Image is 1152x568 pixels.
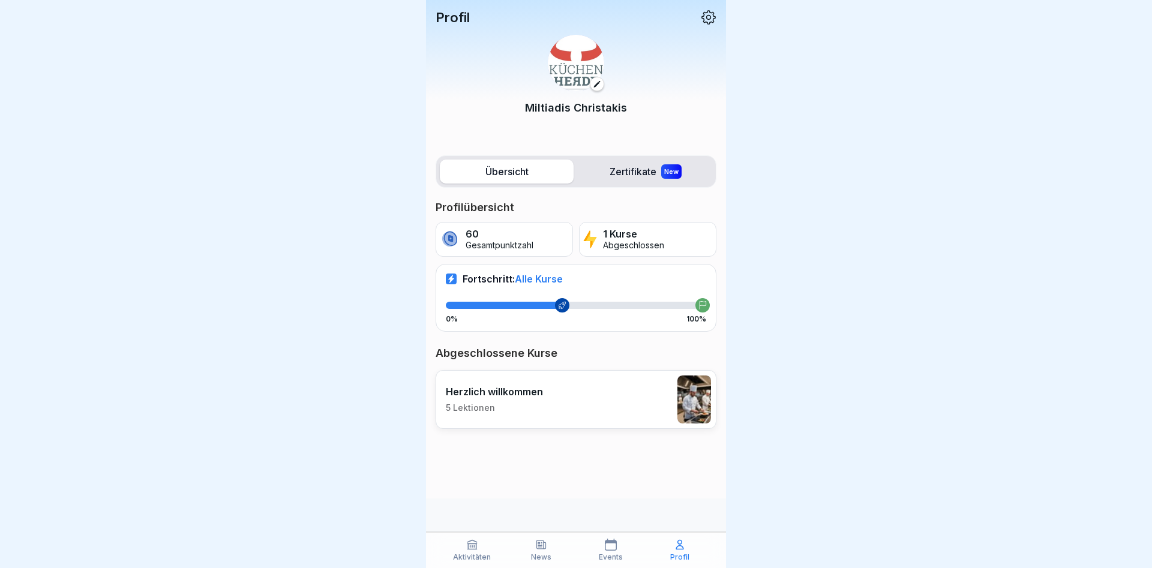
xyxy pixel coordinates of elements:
span: Alle Kurse [515,273,563,285]
img: lightning.svg [583,229,597,250]
a: Herzlich willkommen5 Lektionen [436,370,716,429]
p: Profil [670,553,689,561]
img: coin.svg [440,229,460,250]
img: vyjpw951skg073owmonln6kd.png [548,35,604,91]
img: f6jfeywlzi46z76yezuzl69o.png [677,375,711,423]
p: 0% [446,315,458,323]
p: 5 Lektionen [446,402,543,413]
p: Abgeschlossen [603,241,664,251]
p: Abgeschlossene Kurse [436,346,716,360]
p: Gesamtpunktzahl [466,241,533,251]
p: News [531,553,551,561]
p: Aktivitäten [453,553,491,561]
label: Zertifikate [578,160,712,184]
p: Events [599,553,623,561]
p: 60 [466,229,533,240]
label: Übersicht [440,160,574,184]
div: New [661,164,682,179]
p: Profilübersicht [436,200,716,215]
p: Miltiadis Christakis [525,100,627,116]
p: Fortschritt: [463,273,563,285]
p: Herzlich willkommen [446,386,543,398]
p: 100% [686,315,706,323]
p: Profil [436,10,470,25]
p: 1 Kurse [603,229,664,240]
